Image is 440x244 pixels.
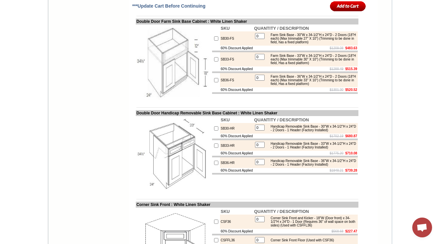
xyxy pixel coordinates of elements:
s: $1288.49 [330,67,344,71]
s: $1209.08 [330,46,344,50]
div: Open chat [412,218,432,237]
b: QUANTITY / DESCRIPTION [254,209,309,214]
td: 60% Discount Applied [220,87,253,92]
div: Handicap Removable Sink Base - 30"W x 34-1/2"H x 24"D - 2 Doors - 1 Header (Factory Installed) [267,125,356,132]
img: Double Door Farm Sink Base Cabinet [136,25,211,100]
b: Price Sheet View in PDF Format [8,3,54,6]
b: SKU [221,209,230,214]
b: $710.08 [345,151,357,155]
div: Handicap Removable Sink Base - 36"W x 34-1/2"H x 24"D - 2 Doors - 1 Header (Factory Installed) [267,159,356,166]
b: $483.63 [345,46,357,50]
td: SB36-HR [220,157,253,168]
td: Corner Sink Front : White Linen Shaker [136,202,358,208]
td: Alabaster Shaker [18,30,35,37]
img: pdf.png [1,2,6,7]
td: [PERSON_NAME] White Shaker [57,30,77,37]
div: Farm Sink Base - 33"W x 34-1/2"H x 24"D - 2 Doors (18"H each) (Max trimmable 30" X 10") (Trimming... [267,54,356,65]
b: $515.39 [345,67,357,71]
s: $1301.30 [330,88,344,92]
a: Price Sheet View in PDF Format [8,1,54,7]
td: 60% Discount Applied [220,168,253,173]
td: Bellmonte Maple [95,30,112,37]
b: $520.52 [345,88,357,92]
td: [PERSON_NAME] Blue Shaker [113,30,133,37]
td: SB30-HR [220,123,253,134]
b: QUANTITY / DESCRIPTION [254,117,309,122]
td: [PERSON_NAME] Yellow Walnut [36,30,56,37]
td: SB36-FS [220,73,253,87]
b: QUANTITY / DESCRIPTION [254,26,309,31]
s: $568.68 [332,229,344,233]
s: $1775.20 [330,151,344,155]
b: $739.28 [345,169,357,172]
td: SB33-HR [220,140,253,151]
s: $1848.21 [330,169,344,172]
td: SB33-FS [220,52,253,66]
div: Corner Sink Front and Kicker - 18"W (Door front) x 34-1/2"H x 24"D - 1 Door (Requires 36" of wall... [267,216,356,227]
b: $227.47 [345,229,357,233]
div: Handicap Removable Sink Base - 33"W x 34-1/2"H x 24"D - 2 Doors - 1 Header (Factory Installed) [267,142,356,149]
td: 60% Discount Applied [220,151,253,156]
td: 60% Discount Applied [220,229,253,234]
td: 60% Discount Applied [220,46,253,51]
td: 60% Discount Applied [220,134,253,139]
b: $680.87 [345,134,357,138]
td: CSF36 [220,215,253,229]
td: Double Door Farm Sink Base Cabinet : White Linen Shaker [136,19,358,24]
span: ***Update Cart Before Continuing [132,3,205,9]
td: SB30-FS [220,31,253,46]
td: Double Door Handicap Removable Sink Base Cabinet : White Linen Shaker [136,110,358,116]
b: SKU [221,26,230,31]
div: Corner Sink Front Floor (Used with CSF36) [267,238,334,242]
input: Add to Cart [330,1,366,12]
td: Baycreek Gray [78,30,94,37]
td: 60% Discount Applied [220,66,253,71]
img: Double Door Handicap Removable Sink Base Cabinet [136,117,211,191]
s: $1702.19 [330,134,344,138]
div: Farm Sink Base - 36"W x 34-1/2"H x 24"D - 2 Doors (18"H each) (Max trimmable 33" X 10") (Trimming... [267,75,356,86]
b: SKU [221,117,230,122]
div: Farm Sink Base - 30"W x 34-1/2"H x 24"D - 2 Doors (18"H each) (Max trimmable 27" X 10") (Trimming... [267,33,356,44]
